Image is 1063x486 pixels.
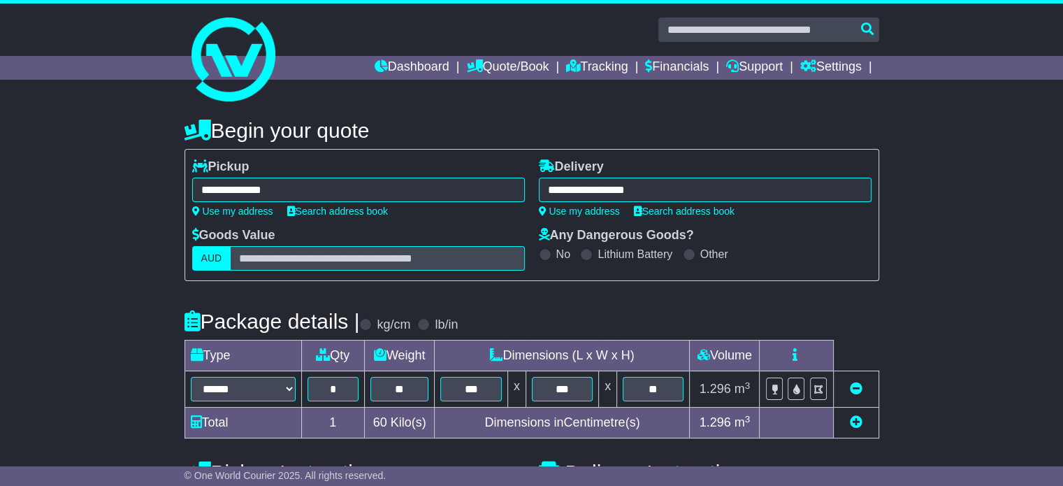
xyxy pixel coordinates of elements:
td: Total [185,408,301,438]
a: Quote/Book [466,56,549,80]
span: m [735,415,751,429]
a: Add new item [850,415,862,429]
label: Lithium Battery [598,248,672,261]
span: 1.296 [700,415,731,429]
td: Type [185,341,301,371]
td: Dimensions in Centimetre(s) [435,408,690,438]
h4: Delivery Instructions [539,461,879,484]
a: Support [726,56,783,80]
label: Goods Value [192,228,275,243]
a: Remove this item [850,382,862,396]
td: 1 [301,408,364,438]
span: © One World Courier 2025. All rights reserved. [185,470,386,481]
a: Financials [645,56,709,80]
a: Tracking [566,56,628,80]
a: Search address book [287,206,388,217]
a: Use my address [192,206,273,217]
td: x [599,371,617,408]
td: Kilo(s) [364,408,435,438]
td: Weight [364,341,435,371]
td: Qty [301,341,364,371]
label: Delivery [539,159,604,175]
a: Search address book [634,206,735,217]
sup: 3 [745,380,751,391]
span: 1.296 [700,382,731,396]
label: kg/cm [377,317,410,333]
label: No [556,248,570,261]
label: Any Dangerous Goods? [539,228,694,243]
a: Use my address [539,206,620,217]
label: AUD [192,246,231,271]
span: m [735,382,751,396]
td: Dimensions (L x W x H) [435,341,690,371]
a: Settings [800,56,862,80]
h4: Begin your quote [185,119,879,142]
td: x [507,371,526,408]
a: Dashboard [375,56,449,80]
sup: 3 [745,414,751,424]
h4: Package details | [185,310,360,333]
td: Volume [690,341,760,371]
h4: Pickup Instructions [185,461,525,484]
label: Pickup [192,159,250,175]
label: Other [700,248,728,261]
span: 60 [373,415,387,429]
label: lb/in [435,317,458,333]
